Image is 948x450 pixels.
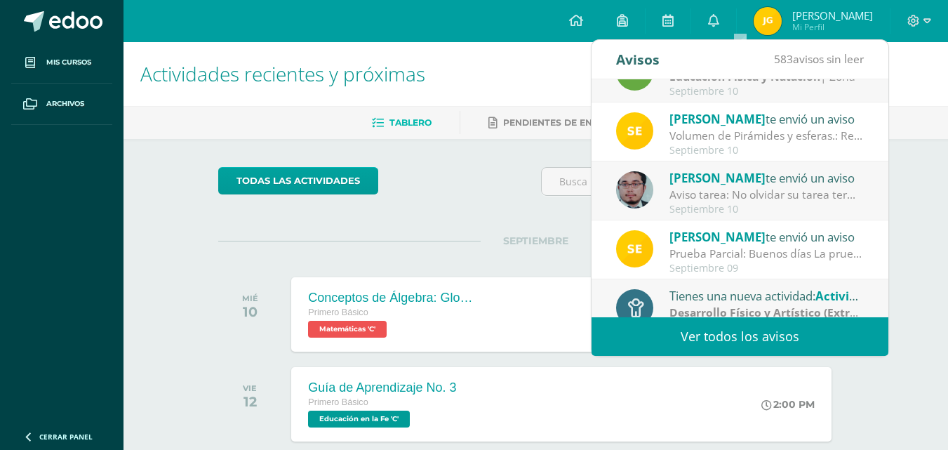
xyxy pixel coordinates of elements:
[669,145,864,157] div: Septiembre 10
[669,305,864,321] div: | Zona
[242,293,258,303] div: MIÉ
[616,230,653,267] img: 03c2987289e60ca238394da5f82a525a.png
[669,286,864,305] div: Tienes una nueva actividad:
[503,117,623,128] span: Pendientes de entrega
[308,321,387,338] span: Matemáticas 'C'
[308,411,410,428] span: Educación en la Fe 'C'
[774,51,864,67] span: avisos sin leer
[11,42,112,84] a: Mis cursos
[46,98,84,110] span: Archivos
[669,204,864,216] div: Septiembre 10
[669,110,864,128] div: te envió un aviso
[669,263,864,274] div: Septiembre 09
[243,383,257,393] div: VIE
[669,170,766,186] span: [PERSON_NAME]
[592,317,888,356] a: Ver todos los avisos
[616,171,653,209] img: 5fac68162d5e1b6fbd390a6ac50e103d.png
[669,246,864,262] div: Prueba Parcial: Buenos días La prueba Parcial se realizará la próxima semana en los siguientes dí...
[218,167,378,194] a: todas las Actividades
[792,21,873,33] span: Mi Perfil
[542,168,853,195] input: Busca una actividad próxima aquí...
[308,397,368,407] span: Primero Básico
[11,84,112,125] a: Archivos
[39,432,93,442] span: Cerrar panel
[140,60,425,87] span: Actividades recientes y próximas
[669,229,766,245] span: [PERSON_NAME]
[669,168,864,187] div: te envió un aviso
[616,112,653,150] img: 03c2987289e60ca238394da5f82a525a.png
[669,305,913,320] strong: Desarrollo Físico y Artístico (Extracurricular)
[308,291,476,305] div: Conceptos de Álgebra: Glosario
[792,8,873,22] span: [PERSON_NAME]
[243,393,257,410] div: 12
[669,227,864,246] div: te envió un aviso
[242,303,258,320] div: 10
[389,117,432,128] span: Tablero
[669,86,864,98] div: Septiembre 10
[308,307,368,317] span: Primero Básico
[669,128,864,144] div: Volumen de Pirámides y esferas.: Realiza los siguientes ejercicios en tu cuaderno. Debes encontra...
[774,51,793,67] span: 583
[669,111,766,127] span: [PERSON_NAME]
[46,57,91,68] span: Mis cursos
[481,234,591,247] span: SEPTIEMBRE
[669,187,864,203] div: Aviso tarea: No olvidar su tarea terminada de las figuras en pespectiva con el fondo
[308,380,456,395] div: Guía de Aprendizaje No. 3
[372,112,432,134] a: Tablero
[761,398,815,411] div: 2:00 PM
[488,112,623,134] a: Pendientes de entrega
[754,7,782,35] img: 44b7314937dcab5c0bab56c489fb6ff9.png
[616,40,660,79] div: Avisos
